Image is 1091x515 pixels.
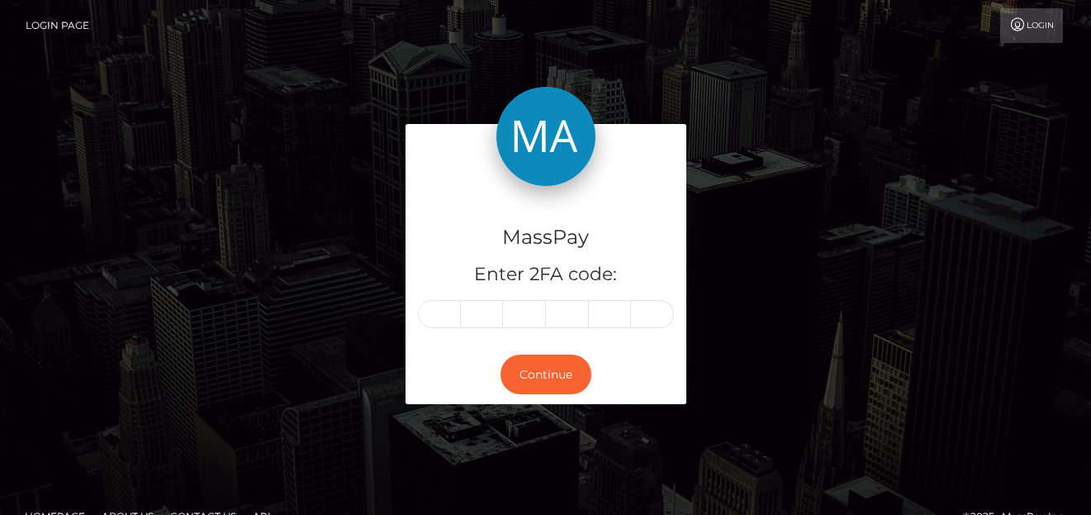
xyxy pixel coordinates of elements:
button: Continue [500,355,591,395]
img: MassPay [496,87,595,186]
a: Login Page [26,8,89,43]
h4: MassPay [418,223,674,252]
a: Login [1000,8,1063,43]
h5: Enter 2FA code: [418,262,674,288]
